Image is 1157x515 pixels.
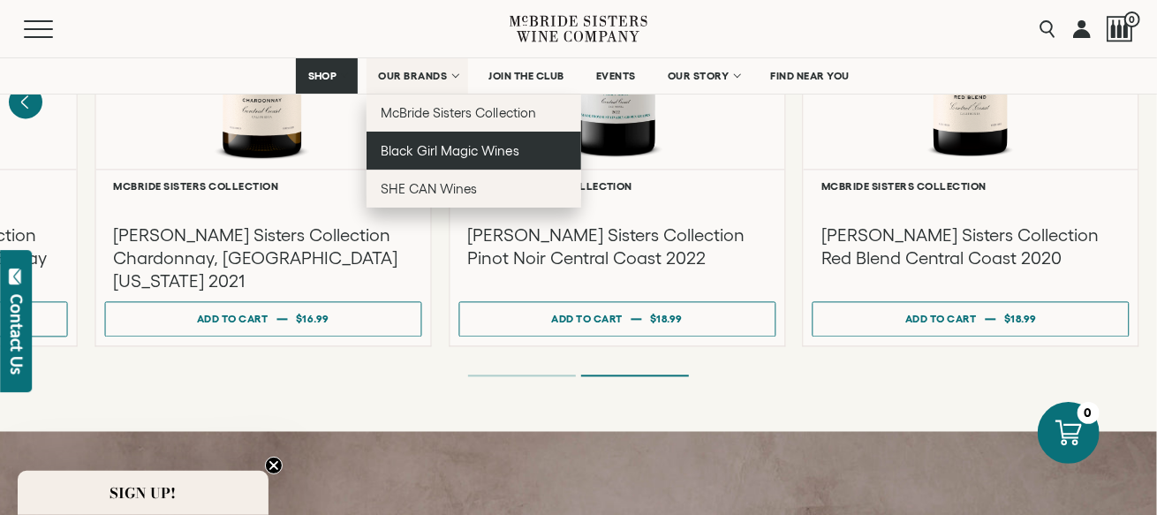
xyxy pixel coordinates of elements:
a: OUR BRANDS [367,58,468,94]
h3: [PERSON_NAME] Sisters Collection Pinot Noir Central Coast 2022 [467,223,767,269]
div: Contact Us [8,294,26,375]
span: SHE CAN Wines [381,181,477,196]
div: Add to cart [551,306,623,331]
button: Mobile Menu Trigger [24,20,87,38]
span: Black Girl Magic Wines [381,143,518,158]
button: Previous [9,85,42,118]
h3: [PERSON_NAME] Sisters Collection Chardonnay, [GEOGRAPHIC_DATA][US_STATE] 2021 [113,223,412,292]
span: FIND NEAR YOU [770,70,850,82]
li: Page dot 1 [468,375,576,376]
span: OUR BRANDS [378,70,447,82]
div: 0 [1078,402,1100,424]
a: Black Girl Magic Wines [367,132,581,170]
span: OUR STORY [668,70,730,82]
h3: [PERSON_NAME] Sisters Collection Red Blend Central Coast 2020 [821,223,1121,269]
span: SIGN UP! [110,482,177,504]
span: $18.99 [1004,313,1037,324]
button: Add to cart $18.99 [458,301,775,337]
span: $18.99 [650,313,683,324]
li: Page dot 2 [581,375,689,376]
span: $16.99 [296,313,329,324]
button: Add to cart $18.99 [813,301,1130,337]
a: JOIN THE CLUB [477,58,576,94]
h6: McBride Sisters Collection [113,180,412,192]
span: 0 [1124,11,1140,27]
a: SHOP [296,58,358,94]
a: McBride Sisters Collection [367,94,581,132]
div: SIGN UP!Close teaser [18,471,268,515]
span: EVENTS [596,70,636,82]
div: Add to cart [905,306,977,331]
a: SHE CAN Wines [367,170,581,208]
h6: McBride Sisters Collection [467,180,767,192]
div: Add to cart [197,306,268,331]
button: Close teaser [265,457,283,474]
span: McBride Sisters Collection [381,105,536,120]
span: JOIN THE CLUB [488,70,564,82]
a: FIND NEAR YOU [759,58,861,94]
span: SHOP [307,70,337,82]
a: OUR STORY [656,58,751,94]
h6: McBride Sisters Collection [821,180,1121,192]
a: EVENTS [585,58,647,94]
